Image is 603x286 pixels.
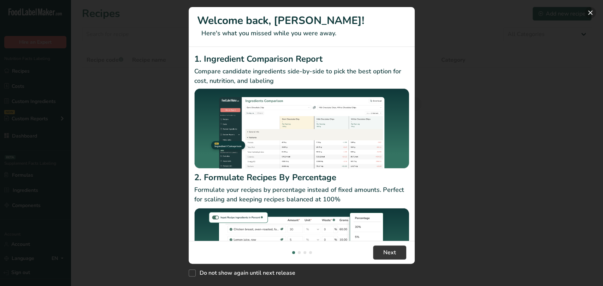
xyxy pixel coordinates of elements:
h1: Welcome back, [PERSON_NAME]! [197,13,406,29]
p: Compare candidate ingredients side-by-side to pick the best option for cost, nutrition, and labeling [194,67,409,86]
p: Formulate your recipes by percentage instead of fixed amounts. Perfect for scaling and keeping re... [194,185,409,204]
span: Next [383,248,396,257]
span: Do not show again until next release [196,269,295,276]
h2: 1. Ingredient Comparison Report [194,53,409,65]
h2: 2. Formulate Recipes By Percentage [194,171,409,184]
p: Here's what you missed while you were away. [197,29,406,38]
button: Next [373,245,406,260]
img: Ingredient Comparison Report [194,89,409,169]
